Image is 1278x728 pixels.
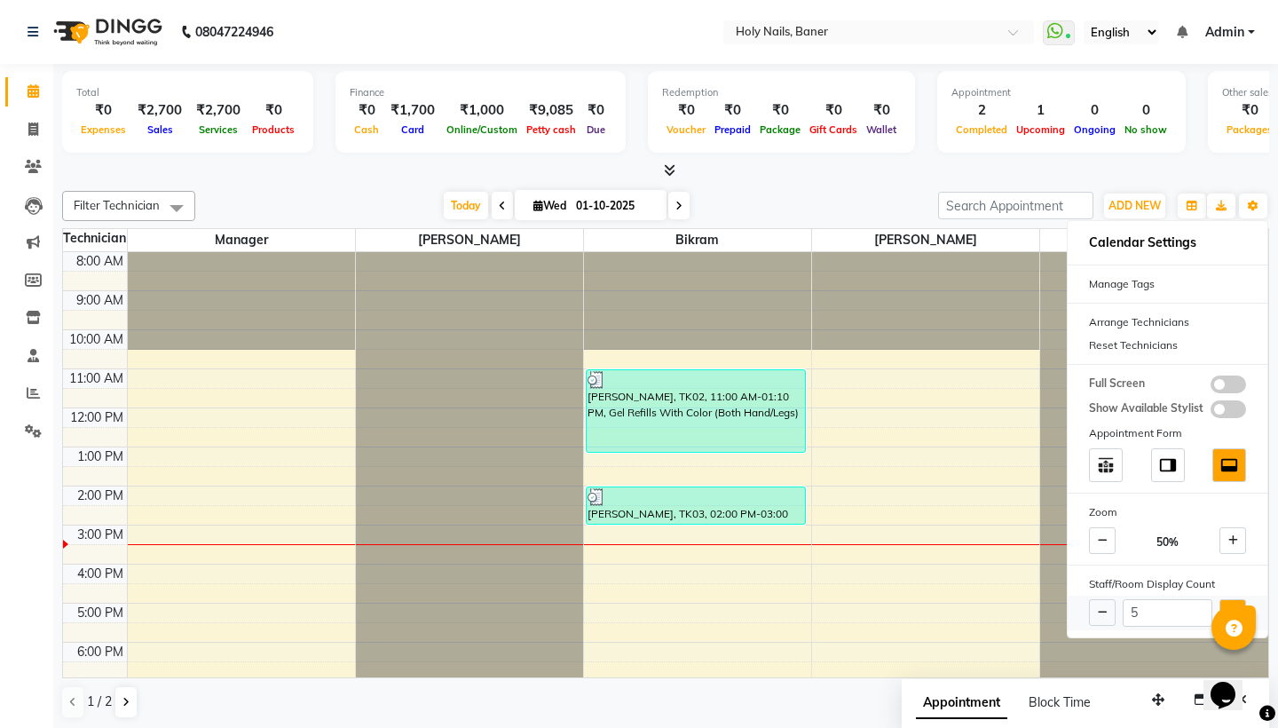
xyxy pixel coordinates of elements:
[248,123,299,136] span: Products
[74,643,127,661] div: 6:00 PM
[1108,199,1161,212] span: ADD NEW
[662,123,710,136] span: Voucher
[248,100,299,121] div: ₹0
[710,100,755,121] div: ₹0
[195,7,273,57] b: 08047224946
[587,487,805,524] div: [PERSON_NAME], TK03, 02:00 PM-03:00 PM, Gel Polish-Shellac (Both Hands/Feet)
[1120,123,1171,136] span: No show
[1203,657,1260,710] iframe: chat widget
[1068,501,1267,524] div: Zoom
[67,408,127,427] div: 12:00 PM
[1205,23,1244,42] span: Admin
[350,100,383,121] div: ₹0
[916,687,1007,719] span: Appointment
[1068,573,1267,596] div: Staff/Room Display Count
[1222,123,1277,136] span: Packages
[397,123,429,136] span: Card
[1040,229,1268,251] span: Ajay
[662,100,710,121] div: ₹0
[74,487,127,505] div: 2:00 PM
[73,252,127,271] div: 8:00 AM
[1068,334,1267,357] div: Reset Technicians
[383,100,442,121] div: ₹1,700
[74,526,127,544] div: 3:00 PM
[805,100,862,121] div: ₹0
[143,123,177,136] span: Sales
[755,100,805,121] div: ₹0
[74,447,127,466] div: 1:00 PM
[1219,455,1239,475] img: dock_bottom.svg
[755,123,805,136] span: Package
[1158,455,1178,475] img: dock_right.svg
[1029,694,1091,710] span: Block Time
[584,229,811,251] span: Bikram
[76,85,299,100] div: Total
[66,369,127,388] div: 11:00 AM
[522,123,580,136] span: Petty cash
[130,100,189,121] div: ₹2,700
[444,192,488,219] span: Today
[356,229,583,251] span: [PERSON_NAME]
[1068,311,1267,334] div: Arrange Technicians
[1069,100,1120,121] div: 0
[529,199,571,212] span: Wed
[1156,534,1179,550] span: 50%
[87,692,112,711] span: 1 / 2
[194,123,242,136] span: Services
[74,604,127,622] div: 5:00 PM
[582,123,610,136] span: Due
[951,85,1171,100] div: Appointment
[951,123,1012,136] span: Completed
[45,7,167,57] img: logo
[710,123,755,136] span: Prepaid
[662,85,901,100] div: Redemption
[1068,228,1267,257] h6: Calendar Settings
[951,100,1012,121] div: 2
[350,85,611,100] div: Finance
[805,123,862,136] span: Gift Cards
[1104,194,1165,218] button: ADD NEW
[812,229,1039,251] span: [PERSON_NAME]
[76,100,130,121] div: ₹0
[1069,123,1120,136] span: Ongoing
[442,123,522,136] span: Online/Custom
[74,198,160,212] span: Filter Technician
[189,100,248,121] div: ₹2,700
[1012,123,1069,136] span: Upcoming
[571,193,659,219] input: 2025-10-01
[862,100,901,121] div: ₹0
[442,100,522,121] div: ₹1,000
[1089,400,1203,418] span: Show Available Stylist
[1120,100,1171,121] div: 0
[63,229,127,248] div: Technician
[862,123,901,136] span: Wallet
[587,370,805,452] div: [PERSON_NAME], TK02, 11:00 AM-01:10 PM, Gel Refills With Color (Both Hand/Legs)
[580,100,611,121] div: ₹0
[938,192,1093,219] input: Search Appointment
[1068,422,1267,445] div: Appointment Form
[1012,100,1069,121] div: 1
[1222,100,1277,121] div: ₹0
[1089,376,1145,393] span: Full Screen
[1068,273,1267,296] div: Manage Tags
[522,100,580,121] div: ₹9,085
[73,291,127,310] div: 9:00 AM
[1096,455,1116,475] img: table_move_above.svg
[350,123,383,136] span: Cash
[66,330,127,349] div: 10:00 AM
[74,565,127,583] div: 4:00 PM
[76,123,130,136] span: Expenses
[128,229,355,251] span: Manager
